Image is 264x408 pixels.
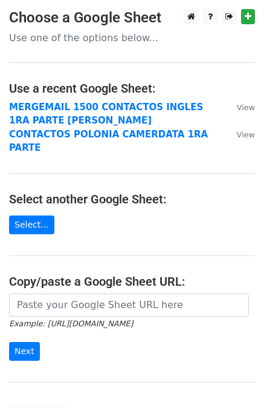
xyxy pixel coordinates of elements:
[9,192,255,206] h4: Select another Google Sheet:
[9,129,208,154] a: CONTACTOS POLONIA CAMERDATA 1RA PARTE
[9,81,255,96] h4: Use a recent Google Sheet:
[9,216,54,234] a: Select...
[9,274,255,289] h4: Copy/paste a Google Sheet URL:
[9,31,255,44] p: Use one of the options below...
[225,102,255,113] a: View
[9,102,203,127] a: MERGEMAIL 1500 CONTACTOS INGLES 1RA PARTE [PERSON_NAME]
[9,294,249,317] input: Paste your Google Sheet URL here
[204,350,264,408] iframe: Chat Widget
[237,130,255,139] small: View
[9,319,133,328] small: Example: [URL][DOMAIN_NAME]
[9,9,255,27] h3: Choose a Google Sheet
[225,129,255,140] a: View
[237,103,255,112] small: View
[9,342,40,361] input: Next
